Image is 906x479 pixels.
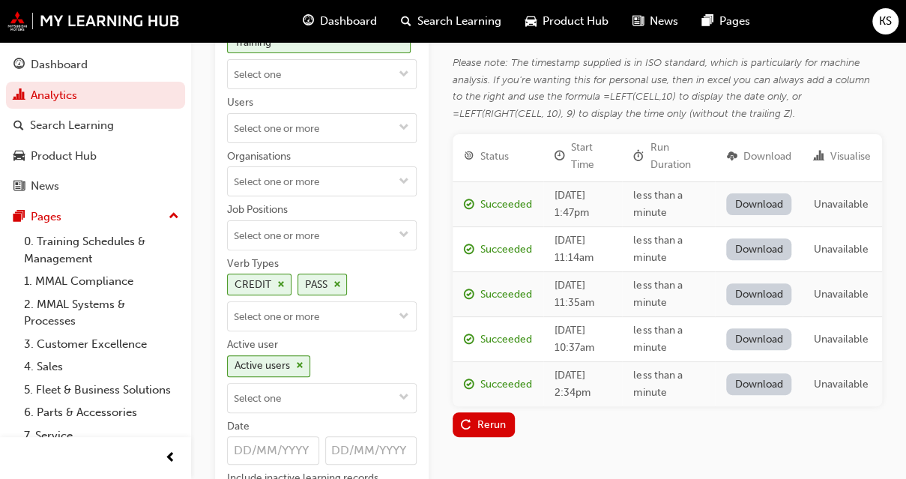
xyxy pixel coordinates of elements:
a: Search Learning [6,112,185,139]
input: Verb TypesCREDITcross-iconPASScross-icontoggle menu [228,302,416,331]
a: Dashboard [6,51,185,79]
span: news-icon [632,12,644,31]
button: toggle menu [392,114,416,142]
div: Status [480,148,509,166]
span: cross-icon [296,361,303,370]
div: Dashboard [31,56,88,73]
span: report_succeeded-icon [464,379,474,391]
div: less than a minute [633,322,704,356]
button: toggle menu [392,60,416,88]
div: News [31,178,59,195]
span: cross-icon [277,280,285,289]
div: Succeeded [480,331,532,349]
div: less than a minute [633,277,704,311]
a: search-iconSearch Learning [389,6,513,37]
span: guage-icon [13,58,25,72]
span: down-icon [399,392,409,405]
div: less than a minute [633,187,704,221]
a: 7. Service [18,424,185,448]
div: [DATE] 2:34pm [555,367,611,401]
div: Please note: The timestamp supplied is in ISO standard, which is particularly for machine analysi... [453,55,882,122]
span: KS [879,13,892,30]
button: Rerun [453,412,515,437]
div: Date [227,419,250,434]
span: chart-icon [814,151,824,163]
span: car-icon [525,12,537,31]
div: Active user [227,337,278,352]
a: guage-iconDashboard [291,6,389,37]
a: Download [726,283,791,305]
span: Pages [719,13,750,30]
div: Succeeded [480,196,532,214]
a: Download [726,328,791,350]
a: 2. MMAL Systems & Processes [18,293,185,333]
span: report_succeeded-icon [464,244,474,256]
div: PASS [305,277,327,294]
button: Pages [6,203,185,231]
a: Download [726,238,791,260]
div: Rerun [477,418,506,431]
span: down-icon [399,311,409,324]
input: Learning ResourceDiamond Advantage: Sales Trainingcross-icontoggle menu [228,60,416,88]
span: search-icon [13,119,24,133]
input: Userstoggle menu [228,114,416,142]
span: news-icon [13,180,25,193]
div: Verb Types [227,256,279,271]
div: Job Positions [227,202,288,217]
span: down-icon [399,176,409,189]
span: up-icon [169,207,179,226]
div: Product Hub [31,148,97,165]
span: pages-icon [702,12,713,31]
span: down-icon [399,69,409,82]
button: DashboardAnalyticsSearch LearningProduct HubNews [6,48,185,203]
a: Download [726,373,791,395]
span: Unavailable [814,378,869,391]
span: download-icon [726,151,737,163]
a: pages-iconPages [690,6,762,37]
a: Analytics [6,82,185,109]
div: less than a minute [633,232,704,266]
span: guage-icon [303,12,314,31]
a: News [6,172,185,200]
a: mmal [7,11,180,31]
button: toggle menu [392,384,416,412]
a: news-iconNews [620,6,690,37]
a: 0. Training Schedules & Management [18,230,185,270]
span: Search Learning [417,13,501,30]
a: 1. MMAL Compliance [18,270,185,293]
span: Dashboard [320,13,377,30]
span: duration-icon [633,151,644,163]
div: [DATE] 11:35am [555,277,611,311]
span: car-icon [13,150,25,163]
input: Date [325,436,417,465]
a: Product Hub [6,142,185,170]
span: report_succeeded-icon [464,289,474,301]
div: Download [743,148,791,166]
div: [DATE] 10:37am [555,322,611,356]
span: down-icon [399,229,409,242]
div: Start Time [571,139,611,173]
div: CREDIT [235,277,271,294]
button: KS [872,8,899,34]
input: Active userActive userscross-icontoggle menu [228,384,416,412]
div: Pages [31,208,61,226]
a: car-iconProduct Hub [513,6,620,37]
div: Search Learning [30,117,114,134]
button: toggle menu [392,221,416,250]
a: 6. Parts & Accessories [18,401,185,424]
span: target-icon [464,151,474,163]
span: replay-icon [461,420,471,433]
span: Unavailable [814,243,869,256]
span: prev-icon [165,449,176,468]
input: Job Positionstoggle menu [228,221,416,250]
span: clock-icon [555,151,565,163]
span: search-icon [401,12,411,31]
span: Unavailable [814,333,869,346]
span: report_succeeded-icon [464,334,474,346]
div: Succeeded [480,241,532,259]
span: cross-icon [333,280,341,289]
a: 3. Customer Excellence [18,333,185,356]
span: report_succeeded-icon [464,199,474,211]
button: toggle menu [392,167,416,196]
span: Product Hub [543,13,608,30]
